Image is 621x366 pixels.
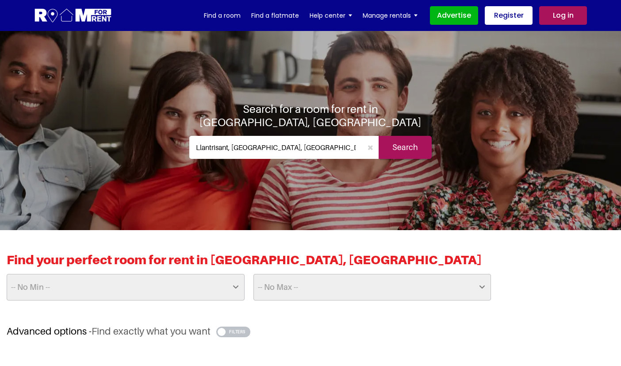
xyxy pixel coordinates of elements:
[189,136,362,159] input: Where do you want to live. Search by town or postcode
[92,325,211,337] span: Find exactly what you want
[251,9,299,22] a: Find a flatmate
[539,6,587,25] a: Log in
[379,136,432,159] input: Search
[363,9,418,22] a: Manage rentals
[485,6,533,25] a: Register
[310,9,352,22] a: Help center
[34,8,112,24] img: Logo for Room for Rent, featuring a welcoming design with a house icon and modern typography
[7,325,614,337] h3: Advanced options -
[204,9,241,22] a: Find a room
[7,252,614,274] h2: Find your perfect room for rent in [GEOGRAPHIC_DATA], [GEOGRAPHIC_DATA]
[189,102,432,129] h1: Search for a room for rent in [GEOGRAPHIC_DATA], [GEOGRAPHIC_DATA]
[430,6,478,25] a: Advertise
